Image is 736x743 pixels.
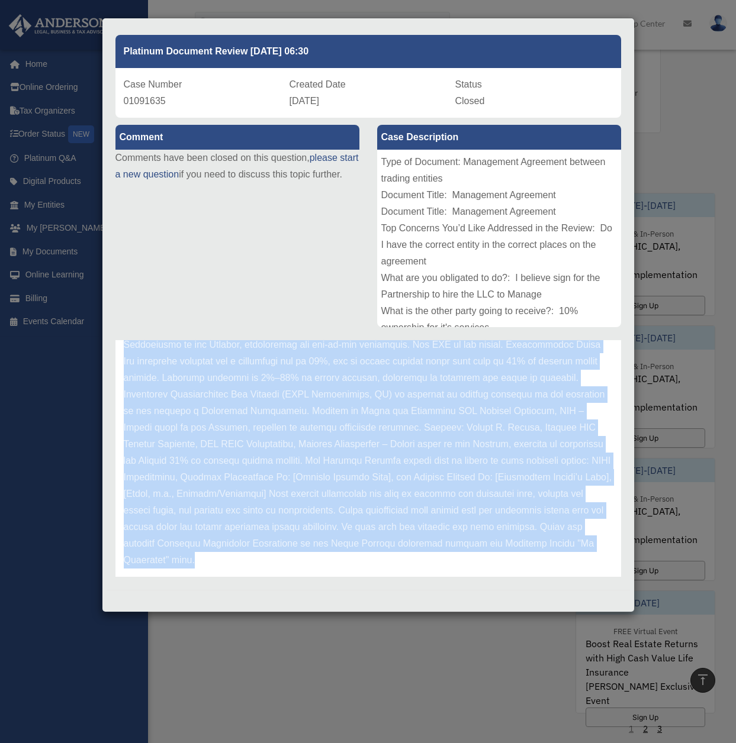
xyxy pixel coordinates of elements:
span: Case Number [124,79,182,89]
span: Created Date [290,79,346,89]
div: Platinum Document Review [DATE] 06:30 [115,35,621,68]
a: please start a new question [115,153,359,179]
label: Case Description [377,125,621,150]
div: Type of Document: Management Agreement between trading entities Document Title: Management Agreem... [377,150,621,327]
span: 01091635 [124,96,166,106]
p: Comments have been closed on this question, if you need to discuss this topic further. [115,150,359,183]
label: Comment [115,125,359,150]
span: Closed [455,96,485,106]
span: Status [455,79,482,89]
span: [DATE] [290,96,319,106]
